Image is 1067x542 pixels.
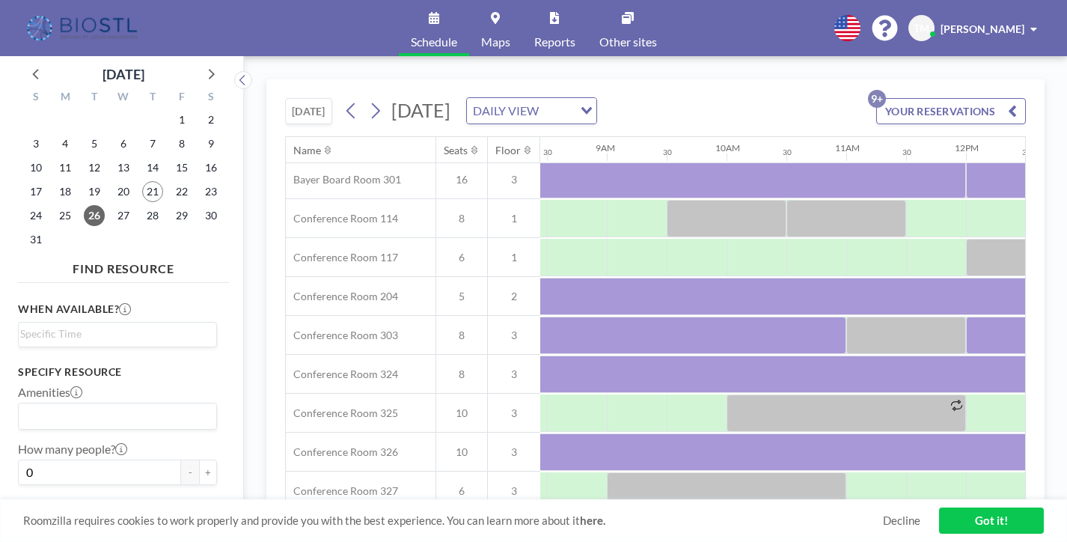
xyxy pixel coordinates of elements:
span: Friday, August 29, 2025 [171,205,192,226]
div: 9AM [596,142,615,153]
div: Search for option [19,323,216,345]
div: Seats [444,144,468,157]
span: Monday, August 18, 2025 [55,181,76,202]
button: + [199,460,217,485]
span: 10 [436,445,487,459]
span: Tuesday, August 26, 2025 [84,205,105,226]
span: 8 [436,368,487,381]
div: 30 [663,147,672,157]
button: [DATE] [285,98,332,124]
div: 12PM [955,142,979,153]
div: Search for option [19,404,216,429]
span: Wednesday, August 20, 2025 [113,181,134,202]
span: Schedule [411,36,457,48]
span: Wednesday, August 6, 2025 [113,133,134,154]
p: 9+ [868,90,886,108]
div: 30 [543,147,552,157]
span: Conference Room 325 [286,406,398,420]
span: Tuesday, August 19, 2025 [84,181,105,202]
a: Decline [883,514,920,528]
button: - [181,460,199,485]
span: Friday, August 22, 2025 [171,181,192,202]
div: 30 [902,147,911,157]
h3: Specify resource [18,365,217,379]
label: Floor [18,497,46,512]
span: Reports [534,36,575,48]
span: 3 [488,368,540,381]
span: 3 [488,445,540,459]
div: 30 [783,147,792,157]
div: W [109,88,138,108]
span: Monday, August 25, 2025 [55,205,76,226]
span: Wednesday, August 13, 2025 [113,157,134,178]
span: Thursday, August 28, 2025 [142,205,163,226]
span: 8 [436,212,487,225]
span: Thursday, August 14, 2025 [142,157,163,178]
div: F [167,88,196,108]
span: Other sites [599,36,657,48]
span: Sunday, August 24, 2025 [25,205,46,226]
div: 11AM [835,142,860,153]
span: 2 [488,290,540,303]
span: Tuesday, August 12, 2025 [84,157,105,178]
img: organization-logo [24,13,143,43]
span: Conference Room 117 [286,251,398,264]
a: here. [580,514,605,527]
span: 1 [488,251,540,264]
span: Sunday, August 3, 2025 [25,133,46,154]
span: 3 [488,173,540,186]
span: 3 [488,329,540,342]
input: Search for option [20,406,208,426]
span: 1 [488,212,540,225]
span: 6 [436,484,487,498]
label: How many people? [18,442,127,457]
span: Conference Room 326 [286,445,398,459]
div: [DATE] [103,64,144,85]
span: 3 [488,484,540,498]
span: Thursday, August 7, 2025 [142,133,163,154]
span: 16 [436,173,487,186]
div: S [22,88,51,108]
span: 10 [436,406,487,420]
span: Wednesday, August 27, 2025 [113,205,134,226]
span: Monday, August 11, 2025 [55,157,76,178]
span: Maps [481,36,510,48]
span: 5 [436,290,487,303]
span: Sunday, August 17, 2025 [25,181,46,202]
div: S [196,88,225,108]
span: Tuesday, August 5, 2025 [84,133,105,154]
div: M [51,88,80,108]
h4: FIND RESOURCE [18,255,229,276]
span: 3 [488,406,540,420]
span: Conference Room 324 [286,368,398,381]
div: Floor [495,144,521,157]
span: TM [914,22,929,35]
span: [PERSON_NAME] [941,22,1024,35]
span: Thursday, August 21, 2025 [142,181,163,202]
span: DAILY VIEW [470,101,542,121]
span: Saturday, August 2, 2025 [201,109,221,130]
a: Got it! [939,508,1044,534]
input: Search for option [20,326,208,342]
span: [DATE] [391,99,450,121]
span: 6 [436,251,487,264]
div: Search for option [467,98,596,124]
div: Name [293,144,321,157]
span: Saturday, August 23, 2025 [201,181,221,202]
span: Saturday, August 30, 2025 [201,205,221,226]
span: Conference Room 327 [286,484,398,498]
span: Roomzilla requires cookies to work properly and provide you with the best experience. You can lea... [23,514,883,528]
div: T [80,88,109,108]
div: 30 [1022,147,1031,157]
span: Sunday, August 10, 2025 [25,157,46,178]
span: Saturday, August 9, 2025 [201,133,221,154]
input: Search for option [543,101,572,121]
span: Bayer Board Room 301 [286,173,401,186]
span: Friday, August 8, 2025 [171,133,192,154]
label: Amenities [18,385,82,400]
span: Friday, August 1, 2025 [171,109,192,130]
button: YOUR RESERVATIONS9+ [876,98,1026,124]
div: 10AM [715,142,740,153]
span: 8 [436,329,487,342]
span: Saturday, August 16, 2025 [201,157,221,178]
